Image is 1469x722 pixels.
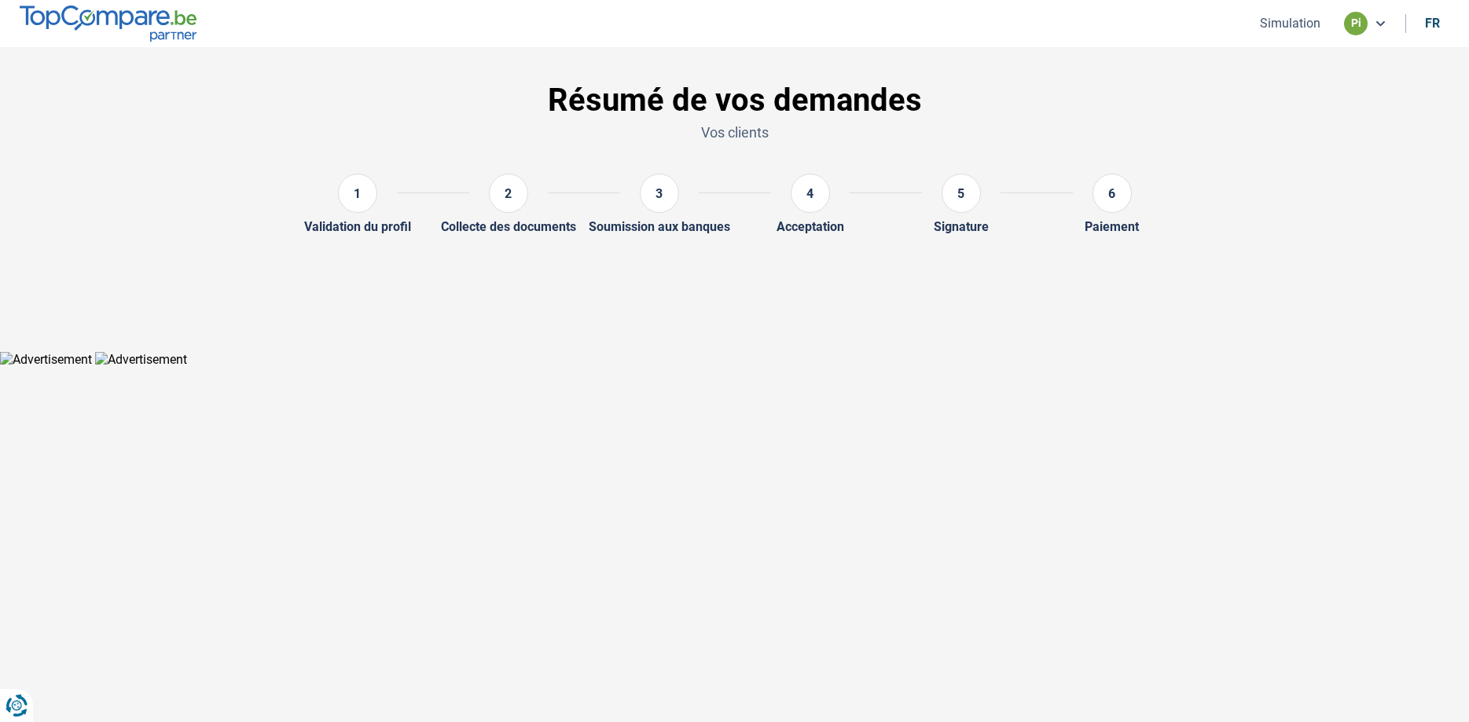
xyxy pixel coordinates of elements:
div: pi [1344,12,1368,35]
div: 4 [791,174,830,213]
div: Signature [934,219,989,234]
div: Collecte des documents [441,219,576,234]
img: Advertisement [95,352,187,367]
div: Soumission aux banques [589,219,730,234]
p: Vos clients [226,123,1244,142]
div: fr [1425,16,1440,31]
div: Validation du profil [304,219,411,234]
div: 3 [640,174,679,213]
div: 5 [942,174,981,213]
div: Paiement [1085,219,1139,234]
div: Acceptation [777,219,844,234]
div: 1 [338,174,377,213]
h1: Résumé de vos demandes [226,82,1244,119]
div: 2 [489,174,528,213]
button: Simulation [1255,15,1325,31]
img: TopCompare.be [20,5,196,41]
div: 6 [1093,174,1132,213]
